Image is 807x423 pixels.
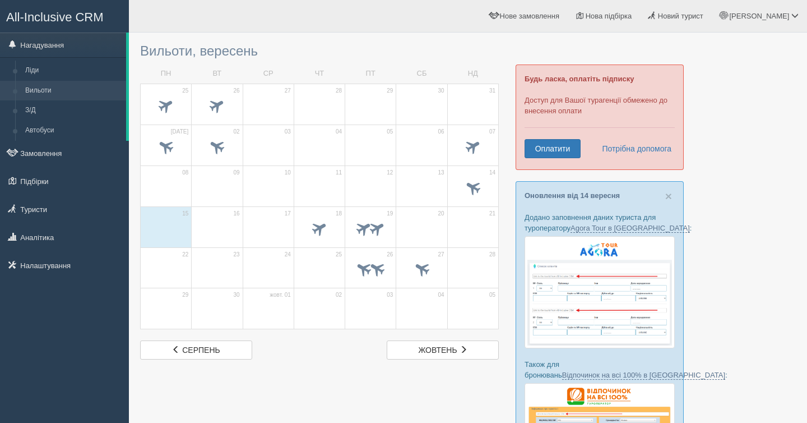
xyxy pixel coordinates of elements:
span: 06 [438,128,444,136]
span: 27 [438,251,444,259]
span: 26 [387,251,393,259]
span: 31 [489,87,495,95]
span: 30 [438,87,444,95]
a: All-Inclusive CRM [1,1,128,31]
a: З/Д [20,100,126,121]
span: 18 [336,210,342,218]
a: Ліди [20,61,126,81]
span: 02 [336,291,342,299]
td: ПТ [345,64,396,84]
span: 26 [233,87,239,95]
span: 16 [233,210,239,218]
span: 28 [336,87,342,95]
div: Доступ для Вашої турагенції обмежено до внесення оплати [516,65,684,170]
span: 05 [387,128,393,136]
span: Нова підбірка [586,12,632,20]
b: Будь ласка, оплатіть підписку [525,75,634,83]
span: 02 [233,128,239,136]
h3: Вильоти, вересень [140,44,499,58]
span: серпень [182,346,220,355]
span: 22 [182,251,188,259]
a: Потрібна допомога [595,139,672,158]
span: 13 [438,169,444,177]
span: 28 [489,251,495,259]
span: 07 [489,128,495,136]
span: 25 [182,87,188,95]
span: 29 [182,291,188,299]
span: 27 [285,87,291,95]
a: Agora Tour в [GEOGRAPHIC_DATA] [571,224,690,233]
a: Оновлення від 14 вересня [525,191,620,200]
a: Автобуси [20,121,126,141]
span: All-Inclusive CRM [6,10,104,24]
td: ВТ [192,64,243,84]
span: Новий турист [658,12,703,20]
span: 12 [387,169,393,177]
span: 24 [285,251,291,259]
span: 23 [233,251,239,259]
span: × [665,190,672,203]
a: Відпочинок на всі 100% в [GEOGRAPHIC_DATA] [562,371,725,380]
span: 11 [336,169,342,177]
a: жовтень [387,341,499,360]
a: Вильоти [20,81,126,101]
span: [DATE] [171,128,188,136]
span: 04 [438,291,444,299]
span: 14 [489,169,495,177]
span: 29 [387,87,393,95]
span: 05 [489,291,495,299]
span: 03 [285,128,291,136]
span: 19 [387,210,393,218]
td: ЧТ [294,64,345,84]
span: [PERSON_NAME] [729,12,789,20]
span: 03 [387,291,393,299]
td: НД [447,64,498,84]
span: 09 [233,169,239,177]
img: agora-tour-%D1%84%D0%BE%D1%80%D0%BC%D0%B0-%D0%B1%D1%80%D0%BE%D0%BD%D1%8E%D0%B2%D0%B0%D0%BD%D0%BD%... [525,236,675,348]
td: СР [243,64,294,84]
span: жовтень [419,346,457,355]
td: ПН [141,64,192,84]
span: 30 [233,291,239,299]
span: 08 [182,169,188,177]
span: 25 [336,251,342,259]
span: 15 [182,210,188,218]
span: жовт. 01 [270,291,291,299]
p: Додано заповнення даних туриста для туроператору : [525,212,675,233]
span: 17 [285,210,291,218]
span: 04 [336,128,342,136]
button: Close [665,190,672,202]
span: 21 [489,210,495,218]
td: СБ [396,64,447,84]
span: 20 [438,210,444,218]
a: серпень [140,341,252,360]
p: Також для бронювань : [525,359,675,380]
span: Нове замовлення [500,12,559,20]
a: Оплатити [525,139,581,158]
span: 10 [285,169,291,177]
